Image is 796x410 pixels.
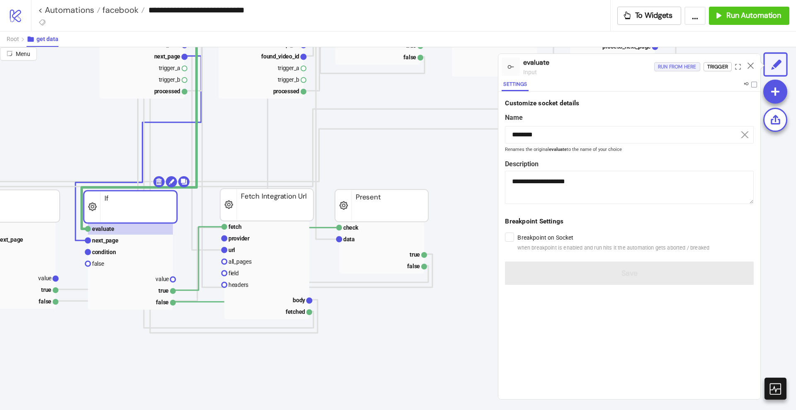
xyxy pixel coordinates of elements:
[654,62,700,71] button: Run from here
[228,247,235,253] text: url
[38,275,51,281] text: value
[707,62,728,72] div: Trigger
[709,7,789,25] button: Run Automation
[505,112,754,123] label: Name
[658,62,696,72] div: Run from here
[517,233,709,252] label: Breakpoint on Socket
[735,64,741,70] span: expand
[684,7,706,25] button: ...
[154,53,181,60] text: next_page
[16,51,30,57] span: Menu
[92,260,104,267] text: false
[7,32,27,47] button: Root
[635,11,673,20] span: To Widgets
[343,224,359,231] text: check
[726,11,781,20] span: Run Automation
[523,68,654,77] div: input
[27,32,58,47] button: get data
[155,276,169,282] text: value
[92,249,116,255] text: condition
[343,236,355,243] text: data
[38,6,100,14] a: < Automations
[228,223,242,230] text: fetch
[228,258,252,265] text: all_pages
[228,270,239,277] text: field
[617,7,682,25] button: To Widgets
[502,80,529,91] button: Settings
[36,36,58,42] span: get data
[505,216,754,226] div: Breakpoint Settings
[505,98,754,108] div: Customize socket details
[100,5,138,15] span: facebook
[92,226,114,232] text: evaluate
[517,244,709,252] span: when breakpoint is enabled and run hits it the automation gets aborted / breaked
[549,147,567,152] b: evaluate
[523,57,654,68] div: evaluate
[228,235,250,242] text: provider
[293,297,306,303] text: body
[505,147,754,152] small: Renames the original to the name of your choice
[7,51,12,56] span: radius-bottomright
[228,281,248,288] text: headers
[7,36,19,42] span: Root
[261,53,299,60] text: found_video_id
[505,159,754,169] label: Description
[92,237,119,244] text: next_page
[704,62,732,71] button: Trigger
[100,6,145,14] a: facebook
